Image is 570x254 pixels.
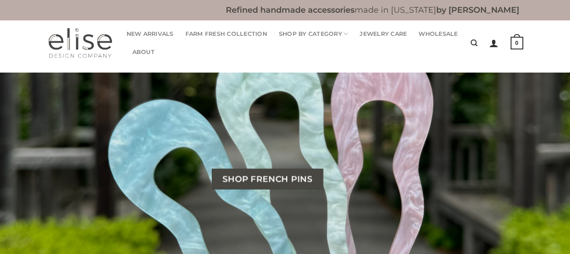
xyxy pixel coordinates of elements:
[471,34,477,52] a: Search
[226,5,519,15] b: made in [US_STATE]
[132,43,155,61] a: About
[511,37,523,49] strong: 0
[360,25,407,43] a: Jewelry Care
[279,25,348,43] a: Shop By Category
[436,5,519,15] b: by [PERSON_NAME]
[47,27,113,59] img: Elise Design Company
[226,5,355,15] b: Refined handmade accessories
[127,25,174,43] a: New Arrivals
[222,172,313,186] span: Shop French Pins
[511,30,523,55] a: 0
[212,169,323,190] a: Shop French Pins
[419,25,458,43] a: Wholesale
[185,25,267,43] a: Farm Fresh Collection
